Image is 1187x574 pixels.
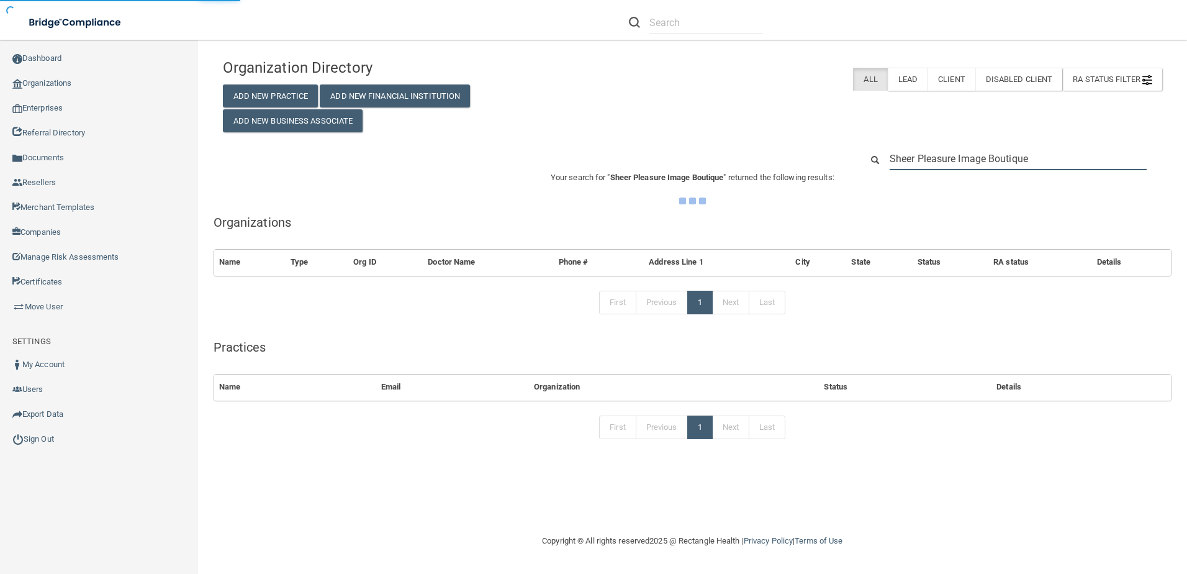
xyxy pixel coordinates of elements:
[890,147,1147,170] input: Search
[529,375,819,400] th: Organization
[853,68,887,91] label: All
[687,291,713,314] a: 1
[348,250,423,275] th: Org ID
[1142,75,1152,85] img: icon-filter@2x.21656d0b.png
[744,536,793,545] a: Privacy Policy
[223,84,318,107] button: Add New Practice
[975,68,1063,91] label: Disabled Client
[846,250,912,275] th: State
[223,109,363,132] button: Add New Business Associate
[12,360,22,370] img: ic_user_dark.df1a06c3.png
[712,291,749,314] a: Next
[12,79,22,89] img: organization-icon.f8decf85.png
[214,216,1171,229] h5: Organizations
[819,375,991,400] th: Status
[214,375,376,400] th: Name
[991,375,1171,400] th: Details
[712,416,749,439] a: Next
[12,409,22,419] img: icon-export.b9366987.png
[610,173,724,182] span: Sheer Pleasure Image Boutique
[12,334,51,349] label: SETTINGS
[286,250,348,275] th: Type
[749,416,785,439] a: Last
[913,250,988,275] th: Status
[649,11,763,34] input: Search
[12,153,22,163] img: icon-documents.8dae5593.png
[12,178,22,188] img: ic_reseller.de258add.png
[749,291,785,314] a: Last
[790,250,846,275] th: City
[423,250,553,275] th: Doctor Name
[644,250,790,275] th: Address Line 1
[795,536,842,545] a: Terms of Use
[679,198,706,204] img: ajax-loader.4d491dd7.gif
[927,68,975,91] label: Client
[988,250,1092,275] th: RA status
[687,416,713,439] a: 1
[636,416,688,439] a: Previous
[636,291,688,314] a: Previous
[12,54,22,64] img: ic_dashboard_dark.d01f4a41.png
[12,301,25,313] img: briefcase.64adab9b.png
[466,521,919,561] div: Copyright © All rights reserved 2025 @ Rectangle Health | |
[376,375,529,400] th: Email
[888,68,927,91] label: Lead
[214,340,1171,354] h5: Practices
[19,10,133,35] img: bridge_compliance_login_screen.278c3ca4.svg
[1073,75,1152,84] span: RA Status Filter
[12,104,22,113] img: enterprise.0d942306.png
[223,60,523,76] h4: Organization Directory
[554,250,644,275] th: Phone #
[214,170,1171,185] p: Your search for " " returned the following results:
[12,434,24,445] img: ic_power_dark.7ecde6b1.png
[599,291,636,314] a: First
[599,416,636,439] a: First
[629,17,640,28] img: ic-search.3b580494.png
[320,84,470,107] button: Add New Financial Institution
[1092,250,1171,275] th: Details
[214,250,286,275] th: Name
[12,385,22,394] img: icon-users.e205127d.png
